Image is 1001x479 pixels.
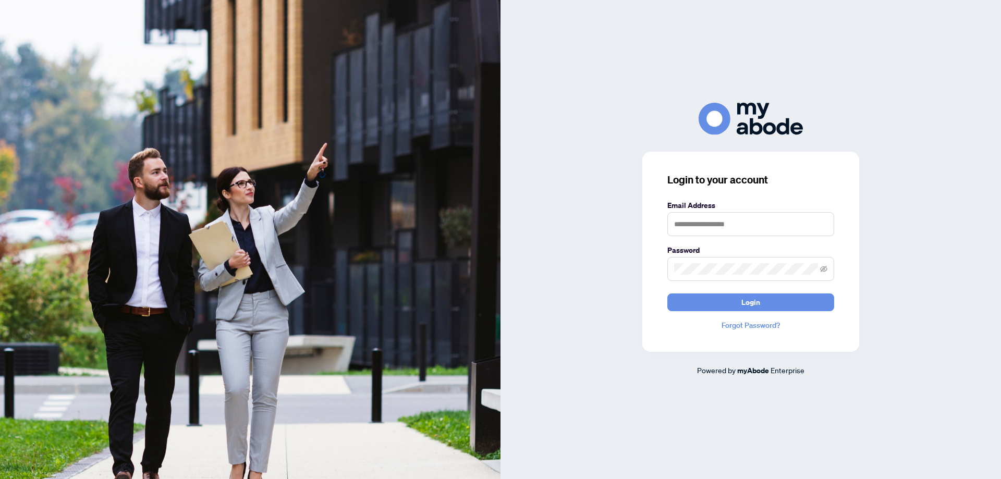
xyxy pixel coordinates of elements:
[667,173,834,187] h3: Login to your account
[667,293,834,311] button: Login
[699,103,803,134] img: ma-logo
[667,244,834,256] label: Password
[737,365,769,376] a: myAbode
[771,365,804,375] span: Enterprise
[667,320,834,331] a: Forgot Password?
[741,294,760,311] span: Login
[697,365,736,375] span: Powered by
[667,200,834,211] label: Email Address
[820,265,827,273] span: eye-invisible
